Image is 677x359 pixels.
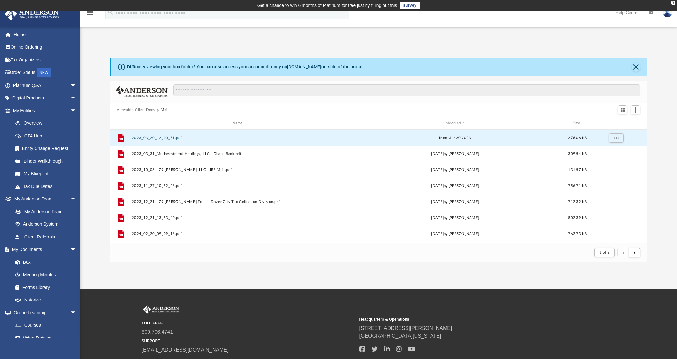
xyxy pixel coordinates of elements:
button: 2023_03_20_12_00_51.pdf [132,136,346,140]
span: 762.73 KB [568,232,587,236]
small: SUPPORT [142,338,355,344]
a: Overview [9,117,86,130]
span: arrow_drop_down [70,306,83,319]
span: arrow_drop_down [70,243,83,256]
div: [DATE] by [PERSON_NAME] [348,231,562,237]
span: 276.06 KB [568,136,587,140]
div: grid [110,130,647,243]
button: More options [609,133,624,143]
a: My Documentsarrow_drop_down [4,243,83,256]
button: 1 of 2 [594,248,615,257]
small: Headquarters & Operations [359,316,573,322]
span: 309.54 KB [568,152,587,156]
i: search [107,9,114,16]
div: id [113,121,129,126]
div: Difficulty viewing your box folder? You can also access your account directly on outside of the p... [127,64,364,70]
div: Size [565,121,591,126]
button: 2024_02_20_09_09_18.pdf [132,232,346,236]
img: User Pic [663,8,672,17]
a: menu [86,12,94,17]
span: 1 of 2 [599,251,610,254]
small: TOLL FREE [142,320,355,326]
a: 800.706.4741 [142,329,173,335]
button: 2023_10_06 - 79 [PERSON_NAME], LLC - IRS Mail.pdf [132,168,346,172]
span: 131.57 KB [568,168,587,172]
a: My Anderson Team [9,205,80,218]
span: arrow_drop_down [70,104,83,117]
a: Forms Library [9,281,80,294]
a: Binder Walkthrough [9,155,86,168]
button: Viewable-ClientDocs [117,107,155,113]
span: arrow_drop_down [70,79,83,92]
a: Box [9,256,80,269]
i: menu [86,9,94,17]
a: Tax Organizers [4,53,86,66]
span: 802.39 KB [568,216,587,220]
button: 2023_11_27_10_52_28.pdf [132,184,346,188]
div: close [671,1,675,5]
a: Courses [9,319,83,332]
span: 712.32 KB [568,200,587,204]
button: 2023_12_21 - 79 [PERSON_NAME] Trust - Dover City Tax Collection Division.pdf [132,200,346,204]
button: Close [632,63,641,72]
span: arrow_drop_down [70,193,83,206]
span: 756.71 KB [568,184,587,188]
a: Order StatusNEW [4,66,86,79]
div: [DATE] by [PERSON_NAME] [348,183,562,189]
div: Get a chance to win 6 months of Platinum for free just by filling out this [257,2,397,9]
a: Client Referrals [9,230,83,243]
a: [EMAIL_ADDRESS][DOMAIN_NAME] [142,347,229,353]
button: Mail [161,107,169,113]
div: Modified [348,121,562,126]
div: Mon Mar 20 2023 [348,135,562,141]
a: My Anderson Teamarrow_drop_down [4,193,83,206]
button: 2023_12_21_13_53_40.pdf [132,216,346,220]
button: Switch to Grid View [618,105,627,114]
div: [DATE] by [PERSON_NAME] [348,215,562,221]
a: Notarize [9,294,83,307]
a: Entity Change Request [9,142,86,155]
div: [DATE] by [PERSON_NAME] [348,199,562,205]
div: id [593,121,638,126]
a: Digital Productsarrow_drop_down [4,92,86,105]
a: CTA Hub [9,129,86,142]
img: Anderson Advisors Platinum Portal [142,305,180,314]
a: Platinum Q&Aarrow_drop_down [4,79,86,92]
a: Home [4,28,86,41]
div: NEW [37,68,51,77]
a: survey [400,2,420,9]
a: Tax Due Dates [9,180,86,193]
div: [DATE] by [PERSON_NAME] [348,167,562,173]
a: Anderson System [9,218,83,231]
a: [DOMAIN_NAME] [287,64,321,69]
button: Add [631,105,640,114]
a: Online Learningarrow_drop_down [4,306,83,319]
a: [STREET_ADDRESS][PERSON_NAME] [359,325,452,331]
a: Meeting Minutes [9,269,83,281]
a: Online Ordering [4,41,86,54]
a: [GEOGRAPHIC_DATA][US_STATE] [359,333,441,339]
span: arrow_drop_down [70,92,83,105]
img: Anderson Advisors Platinum Portal [3,8,61,20]
div: Name [132,121,345,126]
a: My Blueprint [9,168,83,180]
div: [DATE] by [PERSON_NAME] [348,151,562,157]
input: Search files and folders [173,84,640,97]
a: Video Training [9,332,80,344]
a: My Entitiesarrow_drop_down [4,104,86,117]
button: 2023_03_31_Mu Investment Holdings, LLC - Chase Bank.pdf [132,152,346,156]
